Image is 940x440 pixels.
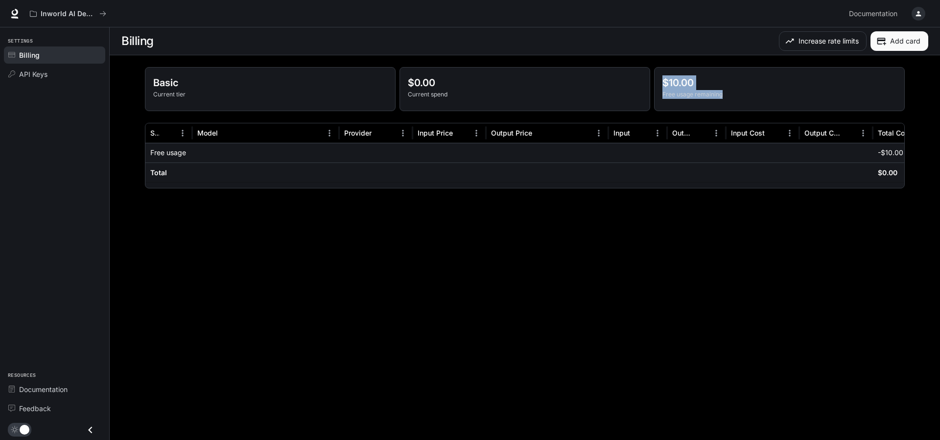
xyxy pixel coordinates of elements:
button: Sort [631,126,646,140]
a: Documentation [4,381,105,398]
p: Current spend [408,90,642,99]
a: Documentation [845,4,905,23]
button: Sort [454,126,469,140]
p: Free usage remaining [662,90,896,99]
button: Sort [766,126,780,140]
button: Menu [650,126,665,140]
span: API Keys [19,69,47,79]
p: $0.00 [408,75,642,90]
div: Model [197,129,218,137]
p: $10.00 [662,75,896,90]
p: Free usage [150,148,186,158]
span: Billing [19,50,40,60]
button: Menu [396,126,410,140]
a: Billing [4,46,105,64]
div: Output [672,129,693,137]
div: Output Cost [804,129,840,137]
span: Dark mode toggle [20,424,29,435]
button: Increase rate limits [779,31,867,51]
div: Input Price [418,129,453,137]
button: Sort [219,126,234,140]
button: Menu [856,126,870,140]
p: Inworld AI Demos [41,10,95,18]
button: Sort [373,126,387,140]
button: Sort [841,126,856,140]
button: Sort [533,126,548,140]
div: Provider [344,129,372,137]
a: Feedback [4,400,105,417]
span: Documentation [19,384,68,394]
button: Menu [709,126,724,140]
button: Menu [591,126,606,140]
p: -$10.00 [878,148,903,158]
p: Current tier [153,90,387,99]
h1: Billing [121,31,154,51]
button: Menu [782,126,797,140]
button: All workspaces [25,4,111,23]
button: Sort [694,126,709,140]
h6: Total [150,168,167,178]
div: Input Cost [731,129,765,137]
button: Menu [175,126,190,140]
span: Feedback [19,403,51,414]
div: Service [150,129,160,137]
button: Menu [469,126,484,140]
button: Close drawer [79,420,101,440]
span: Documentation [849,8,897,20]
div: Total Cost [878,129,911,137]
button: Sort [161,126,175,140]
button: Add card [870,31,928,51]
button: Menu [322,126,337,140]
p: Basic [153,75,387,90]
div: Output Price [491,129,532,137]
a: API Keys [4,66,105,83]
h6: $0.00 [878,168,897,178]
div: Input [613,129,630,137]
